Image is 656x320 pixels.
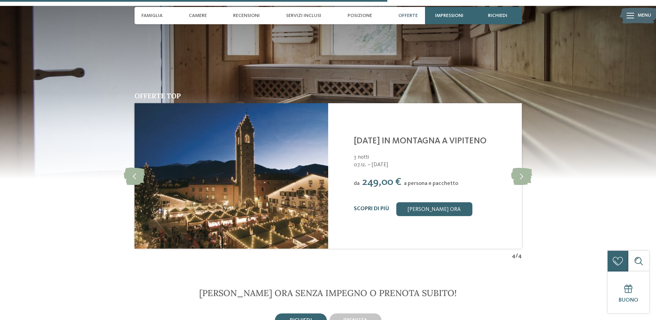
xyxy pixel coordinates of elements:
span: / [516,252,518,260]
span: 07.12. – [DATE] [354,161,513,169]
span: Famiglia [141,13,163,19]
span: Servizi inclusi [286,13,321,19]
span: Offerte top [135,91,181,100]
span: [PERSON_NAME] ora senza impegno o prenota subito! [199,287,457,299]
span: 4 [518,252,522,260]
span: 3 notti [354,154,369,160]
span: Camere [189,13,207,19]
span: 4 [512,252,516,260]
a: [DATE] IN MONTAGNA A VIPITENO [354,137,487,145]
span: Buono [619,297,638,303]
a: Buono [608,272,649,313]
span: Posizione [348,13,372,19]
a: Scopri di più [354,206,389,212]
span: richiedi [488,13,507,19]
span: Recensioni [233,13,260,19]
img: NATALE IN MONTAGNA A VIPITENO [134,103,328,249]
span: a persona e pacchetto [404,181,458,186]
span: Impressioni [435,13,463,19]
a: [PERSON_NAME] ora [396,202,472,216]
span: da [354,181,360,186]
span: 249,00 € [362,177,401,187]
span: Offerte [398,13,418,19]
